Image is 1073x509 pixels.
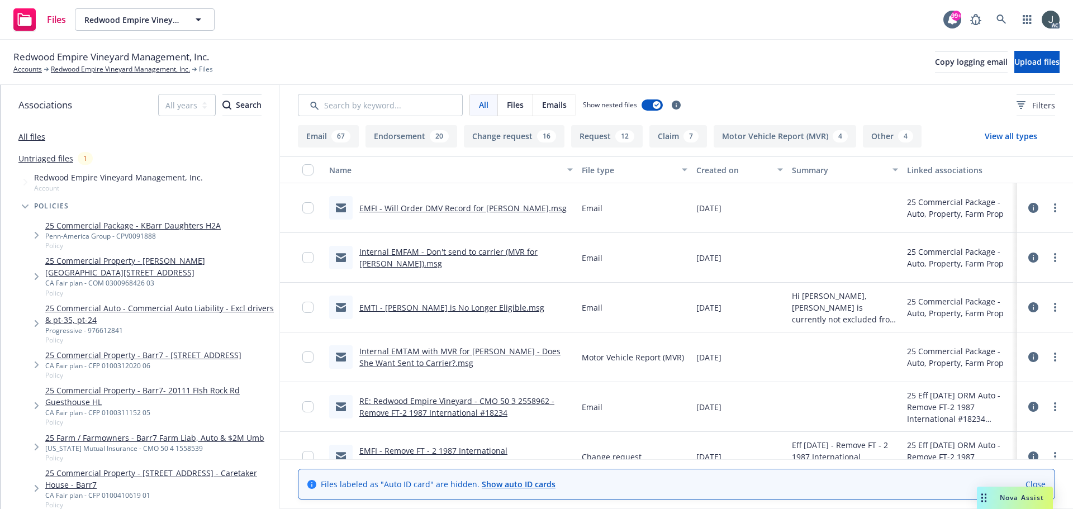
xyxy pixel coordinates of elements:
div: 1 [78,152,93,165]
a: Show auto ID cards [482,479,556,489]
span: Redwood Empire Vineyard Management, Inc. [34,172,203,183]
button: Linked associations [903,156,1017,183]
input: Toggle Row Selected [302,351,314,363]
div: File type [582,164,675,176]
span: Hi [PERSON_NAME], [PERSON_NAME] is currently not excluded from the [US_STATE] Mutual policy. Howe... [792,290,898,325]
span: Account [34,183,203,193]
div: Progressive - 976612841 [45,326,275,335]
a: more [1048,301,1062,314]
div: [US_STATE] Mutual Insurance - CMO 50 4 1558539 [45,444,264,453]
a: EMFI - Remove FT - 2 1987 International [US_VEHICLE_IDENTIFICATION_NUMBER].msg [359,445,527,468]
span: Email [582,252,602,264]
div: 25 Commercial Package - Auto, Property, Farm Prop [907,345,1013,369]
a: RE: Redwood Empire Vineyard - CMO 50 3 2558962 - Remove FT-2 1987 International #18234 [359,396,554,418]
button: Copy logging email [935,51,1008,73]
div: 4 [833,130,848,142]
span: Filters [1032,99,1055,111]
div: CA Fair plan - COM 0300968426 03 [45,278,275,288]
img: photo [1042,11,1060,28]
span: [DATE] [696,351,721,363]
span: Filters [1017,99,1055,111]
div: 67 [331,130,350,142]
div: 25 Eff [DATE] ORM Auto - Remove FT-2 1987 International #18234 [907,389,1013,425]
a: 25 Farm / Farmowners - Barr7 Farm Liab, Auto & $2M Umb [45,432,264,444]
a: more [1048,251,1062,264]
a: more [1048,400,1062,413]
span: Emails [542,99,567,111]
div: 25 Commercial Package - Auto, Property, Farm Prop [907,196,1013,220]
a: Close [1025,478,1046,490]
a: EMTI - [PERSON_NAME] is No Longer Eligible.msg [359,302,544,313]
a: 25 Commercial Package - KBarr Daughters H2A [45,220,221,231]
svg: Search [222,101,231,110]
span: Email [582,302,602,313]
button: Summary [787,156,902,183]
button: File type [577,156,692,183]
button: View all types [967,125,1055,148]
span: Change request [582,451,642,463]
button: Name [325,156,577,183]
input: Search by keyword... [298,94,463,116]
a: 25 Commercial Property - [PERSON_NAME][GEOGRAPHIC_DATA][STREET_ADDRESS] [45,255,275,278]
span: Policy [45,453,264,463]
span: Policies [34,203,69,210]
a: 25 Commercial Property - Barr7 - [STREET_ADDRESS] [45,349,241,361]
button: Redwood Empire Vineyard Management, Inc. [75,8,215,31]
a: Report a Bug [965,8,987,31]
input: Toggle Row Selected [302,202,314,213]
a: Redwood Empire Vineyard Management, Inc. [51,64,190,74]
span: Policy [45,370,241,380]
div: Search [222,94,262,116]
div: 16 [537,130,556,142]
span: Files [199,64,213,74]
div: 25 Commercial Package - Auto, Property, Farm Prop [907,296,1013,319]
span: Upload files [1014,56,1060,67]
span: Policy [45,288,275,298]
button: Email [298,125,359,148]
span: Motor Vehicle Report (MVR) [582,351,684,363]
span: [DATE] [696,451,721,463]
a: Internal EMFAM - Don't send to carrier (MVR for [PERSON_NAME]).msg [359,246,538,269]
span: Copy logging email [935,56,1008,67]
div: 7 [683,130,699,142]
a: Switch app [1016,8,1038,31]
div: 99+ [951,11,961,21]
span: Files [47,15,66,24]
button: Motor Vehicle Report (MVR) [714,125,856,148]
div: 25 Eff [DATE] ORM Auto - Remove FT-2 1987 International #18234 [907,439,1013,474]
button: Claim [649,125,707,148]
span: [DATE] [696,302,721,313]
span: [DATE] [696,401,721,413]
div: 20 [430,130,449,142]
span: Redwood Empire Vineyard Management, Inc. [84,14,181,26]
input: Select all [302,164,314,175]
span: Email [582,401,602,413]
span: Email [582,202,602,214]
a: Files [9,4,70,35]
a: Search [990,8,1013,31]
span: Redwood Empire Vineyard Management, Inc. [13,50,209,64]
a: 25 Commercial Property - [STREET_ADDRESS] - Caretaker House - Barr7 [45,467,275,491]
button: SearchSearch [222,94,262,116]
input: Toggle Row Selected [302,252,314,263]
a: Accounts [13,64,42,74]
span: All [479,99,488,111]
div: Linked associations [907,164,1013,176]
button: Nova Assist [977,487,1053,509]
span: Show nested files [583,100,637,110]
div: Summary [792,164,885,176]
input: Toggle Row Selected [302,302,314,313]
a: more [1048,350,1062,364]
div: Created on [696,164,771,176]
button: Filters [1017,94,1055,116]
span: Associations [18,98,72,112]
button: Other [863,125,922,148]
button: Change request [464,125,564,148]
div: CA Fair plan - CFP 0100311152 05 [45,408,275,417]
div: 12 [615,130,634,142]
span: Eff [DATE] - Remove FT - 2 1987 International [US_VEHICLE_IDENTIFICATION_NUMBER] [792,439,898,474]
a: Internal EMTAM with MVR for [PERSON_NAME] - Does She Want Sent to Carrier?.msg [359,346,561,368]
button: Endorsement [365,125,457,148]
a: 25 Commercial Auto - Commercial Auto Liability - Excl drivers & pt-35, pt-24 [45,302,275,326]
div: CA Fair plan - CFP 0100410619 01 [45,491,275,500]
